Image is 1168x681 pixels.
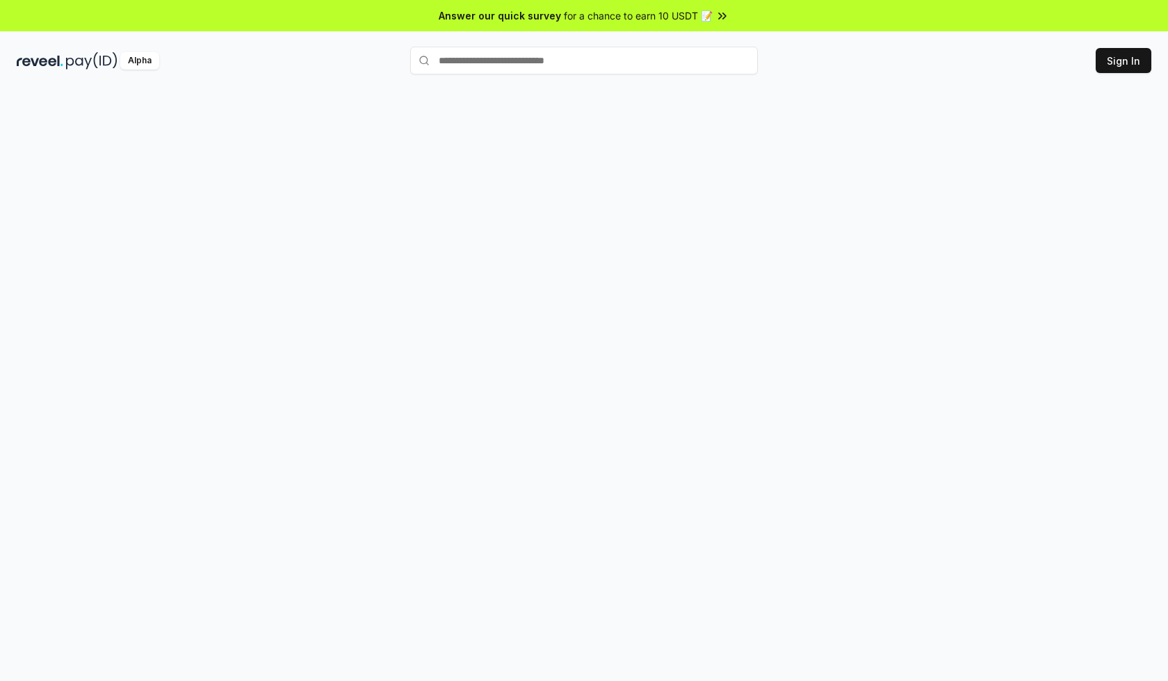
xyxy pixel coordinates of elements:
[564,8,713,23] span: for a chance to earn 10 USDT 📝
[66,52,117,70] img: pay_id
[1096,48,1151,73] button: Sign In
[17,52,63,70] img: reveel_dark
[120,52,159,70] div: Alpha
[439,8,561,23] span: Answer our quick survey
